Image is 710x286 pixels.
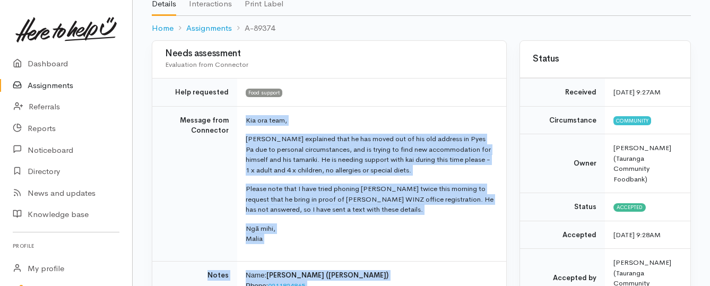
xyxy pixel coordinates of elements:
[520,79,605,107] td: Received
[165,60,248,69] span: Evaluation from Connector
[246,115,493,126] p: Kia ora team,
[246,89,282,97] span: Food support
[246,271,266,279] span: Name:
[613,116,651,125] span: Community
[520,134,605,193] td: Owner
[520,221,605,249] td: Accepted
[246,134,493,175] p: [PERSON_NAME] explained that he has moved out of his old address in Pyes Pa due to personal circu...
[613,143,671,184] span: [PERSON_NAME] (Tauranga Community Foodbank)
[152,16,691,41] nav: breadcrumb
[13,239,119,253] h6: Profile
[152,22,174,34] a: Home
[613,230,661,239] time: [DATE] 9:28AM
[246,184,493,215] p: Please note that I have tried phoning [PERSON_NAME] twice this morning to request that he bring i...
[266,271,388,280] span: [PERSON_NAME] ([PERSON_NAME])
[246,223,493,244] p: Ngā mihi, Malia
[520,193,605,221] td: Status
[613,88,661,97] time: [DATE] 9:27AM
[613,203,646,212] span: Accepted
[165,49,493,59] h3: Needs assessment
[232,22,275,34] li: A-89374
[152,79,237,107] td: Help requested
[186,22,232,34] a: Assignments
[533,54,678,64] h3: Status
[520,106,605,134] td: Circumstance
[152,106,237,261] td: Message from Connector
